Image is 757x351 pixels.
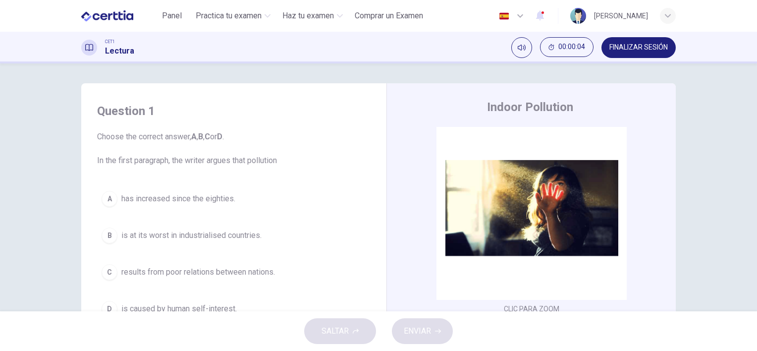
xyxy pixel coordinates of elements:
[121,303,237,315] span: is caused by human self-interest.
[540,37,594,57] button: 00:00:04
[97,260,371,285] button: Cresults from poor relations between nations.
[192,7,274,25] button: Practica tu examen
[97,296,371,321] button: Dis caused by human self-interest.
[601,37,676,58] button: FINALIZAR SESIÓN
[558,43,585,51] span: 00:00:04
[105,38,115,45] span: CET1
[102,191,117,207] div: A
[97,223,371,248] button: Bis at its worst in industrialised countries.
[487,99,573,115] h4: Indoor Pollution
[191,132,197,141] b: A
[198,132,203,141] b: B
[102,228,117,243] div: B
[97,131,371,167] span: Choose the correct answer, , , or . In the first paragraph, the writer argues that pollution
[355,10,423,22] span: Comprar un Examen
[609,44,668,52] span: FINALIZAR SESIÓN
[278,7,347,25] button: Haz tu examen
[217,132,222,141] b: D
[351,7,427,25] button: Comprar un Examen
[498,12,510,20] img: es
[121,230,262,241] span: is at its worst in industrialised countries.
[540,37,594,58] div: Ocultar
[162,10,182,22] span: Panel
[81,6,133,26] img: CERTTIA logo
[121,193,235,205] span: has increased since the eighties.
[97,103,371,119] h4: Question 1
[196,10,262,22] span: Practica tu examen
[511,37,532,58] div: Silenciar
[97,186,371,211] button: Ahas increased since the eighties.
[594,10,648,22] div: [PERSON_NAME]
[156,7,188,25] button: Panel
[121,266,275,278] span: results from poor relations between nations.
[81,6,156,26] a: CERTTIA logo
[102,301,117,317] div: D
[570,8,586,24] img: Profile picture
[105,45,134,57] h1: Lectura
[282,10,334,22] span: Haz tu examen
[205,132,210,141] b: C
[102,264,117,280] div: C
